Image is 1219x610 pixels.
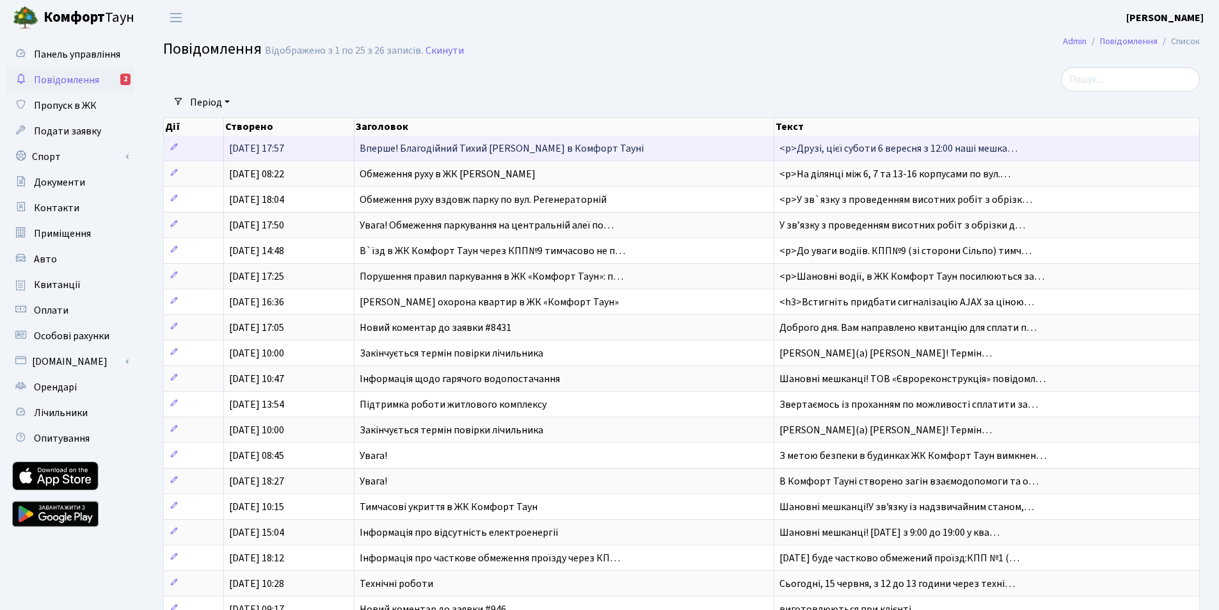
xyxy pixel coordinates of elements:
[6,400,134,426] a: Лічильники
[229,474,284,488] span: [DATE] 18:27
[360,423,543,437] span: Закінчується термін повірки лічильника
[779,474,1039,488] span: В Комфорт Тауні створено загін взаємодопомоги та о…
[229,526,284,540] span: [DATE] 15:04
[34,406,88,420] span: Лічильники
[360,397,546,412] span: Підтримка роботи житлового комплексу
[779,244,1032,258] span: <p>До уваги водіїв. КПП№9 (зі сторони Сільпо) тимч…
[360,269,623,284] span: Порушення правил паркування в ЖК «Комфорт Таун»: п…
[229,167,284,181] span: [DATE] 08:22
[360,474,387,488] span: Увага!
[229,449,284,463] span: [DATE] 08:45
[229,577,284,591] span: [DATE] 10:28
[6,349,134,374] a: [DOMAIN_NAME]
[1063,35,1087,48] a: Admin
[34,252,57,266] span: Авто
[13,5,38,31] img: logo.png
[229,423,284,437] span: [DATE] 10:00
[779,397,1038,412] span: Звертаємось із проханням по можливості сплатити за…
[360,551,620,565] span: Інформація про часткове обмеження проїзду через КП…
[6,118,134,144] a: Подати заявку
[1061,67,1200,92] input: Пошук...
[229,551,284,565] span: [DATE] 18:12
[779,218,1025,232] span: У звʼязку з проведенням висотних робіт з обрізки д…
[160,7,192,28] button: Переключити навігацію
[6,195,134,221] a: Контакти
[44,7,134,29] span: Таун
[44,7,105,28] b: Комфорт
[6,426,134,451] a: Опитування
[360,218,614,232] span: Увага! Обмеження паркування на центральній алеї по…
[1126,11,1204,25] b: [PERSON_NAME]
[360,449,387,463] span: Увага!
[360,167,536,181] span: Обмеження руху в ЖК [PERSON_NAME]
[6,42,134,67] a: Панель управління
[1044,28,1219,55] nav: breadcrumb
[34,99,97,113] span: Пропуск в ЖК
[229,244,284,258] span: [DATE] 14:48
[360,372,560,386] span: Інформація щодо гарячого водопостачання
[265,45,423,57] div: Відображено з 1 по 25 з 26 записів.
[360,193,607,207] span: Обмеження руху вздовж парку по вул. Регенераторній
[779,449,1046,463] span: З метою безпеки в будинках ЖК Комфорт Таун вимкнен…
[779,295,1034,309] span: <h3>Встигніть придбати сигналізацію AJAX за ціною…
[779,346,992,360] span: [PERSON_NAME](а) [PERSON_NAME]! Термін…
[34,227,91,241] span: Приміщення
[360,346,543,360] span: Закінчується термін повірки лічильника
[360,141,644,156] span: Вперше! Благодійний Тихий [PERSON_NAME] в Комфорт Тауні
[360,526,559,540] span: Інформація про відсутність електроенергії
[360,321,511,335] span: Новий коментар до заявки #8431
[426,45,464,57] a: Скинути
[34,73,99,87] span: Повідомлення
[779,551,1019,565] span: [DATE] буде частково обмежений проїзд:КПП №1 (…
[6,298,134,323] a: Оплати
[34,124,101,138] span: Подати заявку
[34,431,90,445] span: Опитування
[229,193,284,207] span: [DATE] 18:04
[779,167,1010,181] span: <p>На ділянці між 6, 7 та 13-16 корпусами по вул.…
[6,67,134,93] a: Повідомлення2
[229,346,284,360] span: [DATE] 10:00
[34,329,109,343] span: Особові рахунки
[120,74,131,85] div: 2
[34,47,120,61] span: Панель управління
[360,500,538,514] span: Тимчасові укриття в ЖК Комфорт Таун
[1158,35,1200,49] li: Список
[229,500,284,514] span: [DATE] 10:15
[34,175,85,189] span: Документи
[360,577,433,591] span: Технічні роботи
[6,93,134,118] a: Пропуск в ЖК
[360,244,625,258] span: В`їзд в ЖК Комфорт Таун через КПП№9 тимчасово не п…
[779,321,1037,335] span: Доброго дня. Вам направлено квитанцію для сплати п…
[229,397,284,412] span: [DATE] 13:54
[229,141,284,156] span: [DATE] 17:57
[6,246,134,272] a: Авто
[229,295,284,309] span: [DATE] 16:36
[779,269,1044,284] span: <p>Шановні водії, в ЖК Комфорт Таун посилюються за…
[1126,10,1204,26] a: [PERSON_NAME]
[779,500,1034,514] span: Шановні мешканці!У зв'язку із надзвичайним станом,…
[779,423,992,437] span: [PERSON_NAME](а) [PERSON_NAME]! Термін…
[164,118,224,136] th: Дії
[229,321,284,335] span: [DATE] 17:05
[229,372,284,386] span: [DATE] 10:47
[34,278,81,292] span: Квитанції
[229,218,284,232] span: [DATE] 17:50
[1100,35,1158,48] a: Повідомлення
[34,303,68,317] span: Оплати
[355,118,774,136] th: Заголовок
[6,323,134,349] a: Особові рахунки
[779,526,1000,540] span: Шановні мешканці! [DATE] з 9:00 до 19:00 у ква…
[779,372,1046,386] span: Шановні мешканці! ТОВ «Єврореконструкція» повідомл…
[779,193,1032,207] span: <p>У зв`язку з проведенням висотних робіт з обрізк…
[774,118,1200,136] th: Текст
[360,295,619,309] span: [PERSON_NAME] охорона квартир в ЖК «Комфорт Таун»
[34,380,77,394] span: Орендарі
[6,272,134,298] a: Квитанції
[779,141,1017,156] span: <p>Друзі, цієї суботи 6 вересня з 12:00 наші мешка…
[224,118,355,136] th: Створено
[229,269,284,284] span: [DATE] 17:25
[6,144,134,170] a: Спорт
[34,201,79,215] span: Контакти
[185,92,235,113] a: Період
[163,38,262,60] span: Повідомлення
